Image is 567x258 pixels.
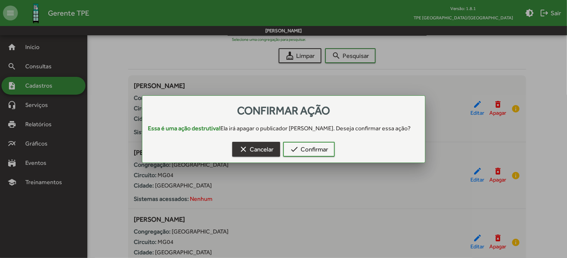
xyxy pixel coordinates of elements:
[237,104,330,117] span: Confirmar ação
[239,145,248,154] mat-icon: clear
[290,143,328,156] span: Confirmar
[290,145,299,154] mat-icon: check
[239,143,273,156] span: Cancelar
[232,142,280,157] button: Cancelar
[148,125,221,132] strong: Essa é uma ação destrutiva!
[142,124,425,133] div: Ela irá apagar o publicador [PERSON_NAME]. Deseja confirmar essa ação?
[283,142,335,157] button: Confirmar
